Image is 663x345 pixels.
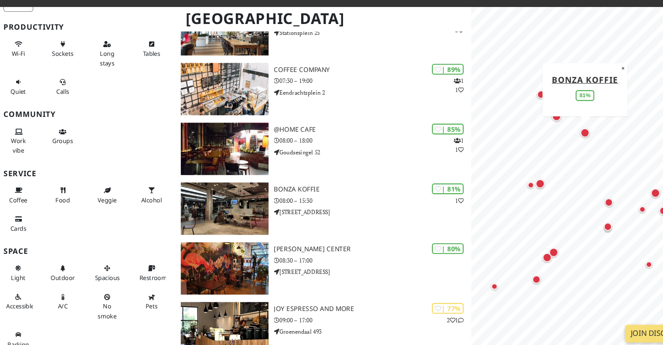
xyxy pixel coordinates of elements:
[405,188,435,198] div: | 81%
[596,7,650,15] span: Join Community
[258,88,442,96] p: 07:30 – 19:00
[47,260,75,283] button: Outdoor
[166,75,442,124] a: Coffee Company | 89% 11 Coffee Company 07:30 – 19:00 Eendrachtsplein 2
[5,132,33,164] button: Work vibe
[12,272,26,280] span: Natural light
[12,144,26,161] span: People working
[542,134,554,147] div: Map marker
[258,210,442,219] p: [STREET_ADDRESS]
[56,298,65,306] span: Air conditioned
[564,222,575,234] div: Map marker
[95,62,109,79] span: Long stays
[523,7,541,15] span: Cities
[258,78,442,85] h3: Coffee Company
[551,3,579,19] a: Add
[405,132,435,142] div: | 85%
[258,322,442,330] p: Groenendaal 493
[93,298,111,315] span: Smoke free
[426,143,435,160] p: 1 1
[513,246,525,258] div: Map marker
[93,199,111,207] span: Veggie
[51,62,71,70] span: Power sockets
[502,99,513,110] div: Map marker
[171,243,252,291] img: Mr NonNo Center
[5,119,160,127] h3: Community
[5,51,33,74] button: Wi-Fi
[405,243,435,253] div: | 80%
[500,182,513,194] div: Map marker
[258,255,442,263] p: 08:30 – 17:00
[50,6,85,16] span: Friendly
[563,7,575,15] span: Add
[507,251,519,263] div: Map marker
[258,311,442,319] p: 09:00 – 17:00
[258,266,442,274] p: [STREET_ADDRESS]
[586,320,654,336] a: Join Discord 👾
[258,301,442,308] h3: Joy Espresso and More
[5,187,33,210] button: Coffee
[603,258,613,269] div: Map marker
[580,75,588,85] button: Close popup
[129,260,157,283] button: Restroom
[166,243,442,291] a: Mr NonNo Center | 80% [PERSON_NAME] Center 08:30 – 17:00 [STREET_ADDRESS]
[88,260,116,283] button: Spacious
[5,260,33,283] button: Light
[564,225,575,235] div: Map marker
[49,272,72,280] span: Outdoor area
[608,191,620,203] div: Map marker
[258,99,442,107] p: Eendrachtsplein 2
[88,187,116,210] button: Veggie
[405,76,435,86] div: | 89%
[47,187,75,210] button: Food
[54,199,68,207] span: Food
[258,154,442,163] p: Goudsesingel 52
[51,144,70,152] span: Group tables
[138,298,149,306] span: Pet friendly
[171,131,252,180] img: @Home Cafe
[8,298,34,306] span: Accessible
[88,51,116,82] button: Long stays
[7,4,85,19] a: LaptopFriendly LaptopFriendly
[168,22,440,46] h1: [GEOGRAPHIC_DATA]
[597,207,607,217] div: Map marker
[497,272,509,283] div: Map marker
[5,214,33,237] button: Cards
[55,98,67,106] span: Video/audio calls
[91,272,114,280] span: Spacious
[258,245,442,253] h3: [PERSON_NAME] Center
[565,200,576,211] div: Map marker
[258,143,442,152] p: 08:00 – 18:00
[13,62,25,70] span: Stable Wi-Fi
[47,51,75,74] button: Sockets
[459,279,469,289] div: Map marker
[584,3,653,19] a: Join Community
[134,199,153,207] span: Alcohol
[132,272,158,280] span: Restroom
[258,133,442,141] h3: @Home Cafe
[47,86,75,109] button: Calls
[171,187,252,236] img: Bonza koffie
[5,322,33,345] button: Parking
[7,6,17,16] img: LaptopFriendly
[5,86,33,109] button: Quiet
[10,199,27,207] span: Coffee
[129,51,157,74] button: Tables
[405,299,435,309] div: | 77%
[5,174,160,183] h3: Service
[136,62,152,70] span: Work-friendly tables
[5,287,33,310] button: Accessible
[493,184,503,195] div: Map marker
[258,189,442,197] h3: Bonza koffie
[20,6,49,16] span: Laptop
[5,247,160,255] h3: Space
[5,38,160,46] h3: Productivity
[88,287,116,318] button: No smoke
[511,3,545,19] a: Cities
[129,287,157,310] button: Pets
[171,75,252,124] img: Coffee Company
[258,199,442,208] p: 08:00 – 15:30
[629,182,641,194] div: Map marker
[166,187,442,236] a: Bonza koffie | 81% 1 Bonza koffie 08:00 – 15:30 [STREET_ADDRESS]
[47,287,75,310] button: A/C
[426,88,435,104] p: 1 1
